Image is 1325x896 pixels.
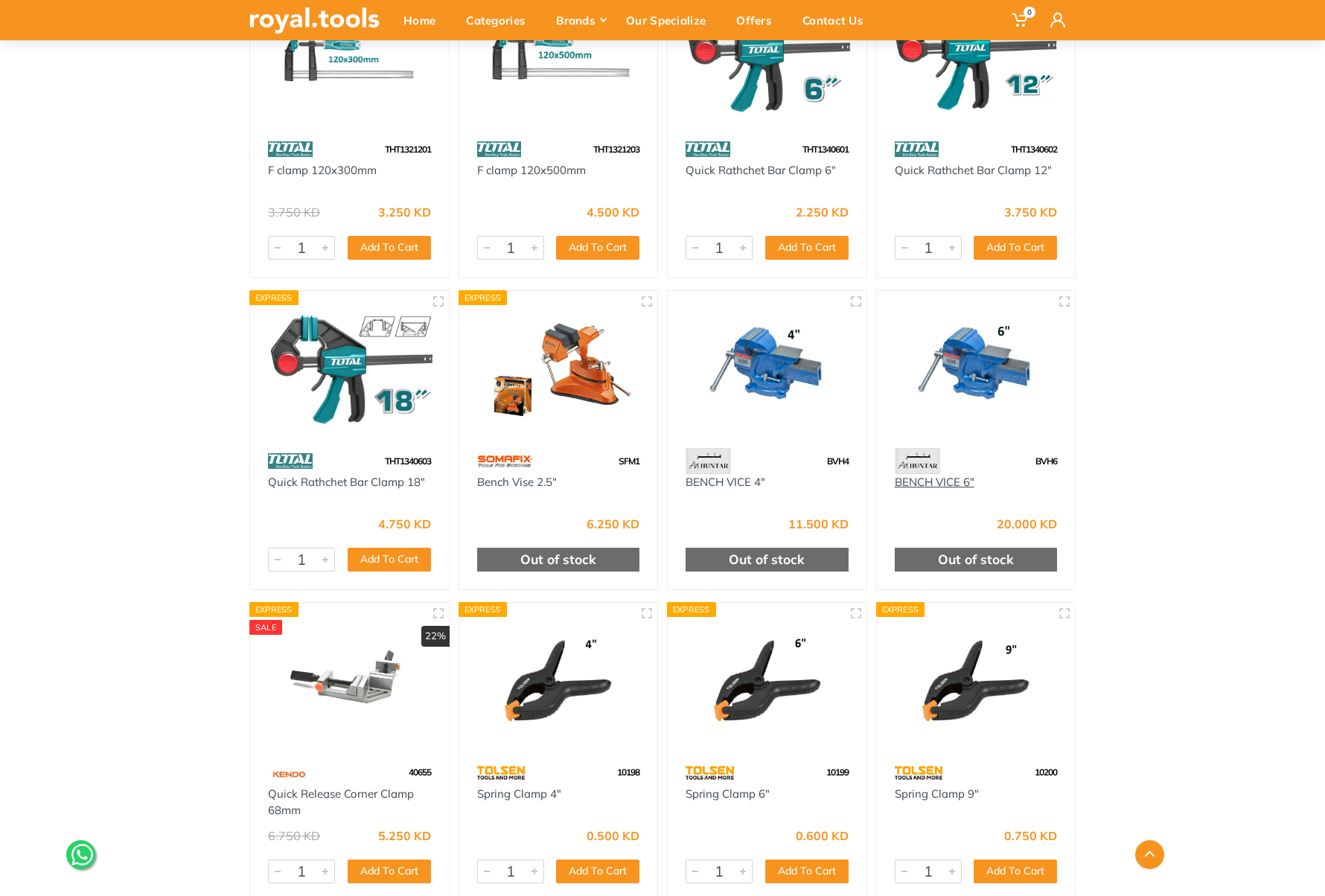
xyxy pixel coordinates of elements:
[477,787,561,801] a: Spring Clamp 4"
[1004,206,1057,218] div: 3.750 KD
[385,144,431,155] span: THT1321201
[348,860,431,883] button: Add To Cart
[1004,830,1057,842] div: 0.750 KD
[974,860,1057,883] button: Add To Cart
[686,163,836,177] a: Quick Rathchet Bar Clamp 6"
[686,448,731,474] img: 101.webp
[681,304,853,433] img: Royal Tools - BENCH VICE 4
[1011,144,1057,155] span: THT1340602
[587,830,639,842] div: 0.500 KD
[587,518,639,530] div: 6.250 KD
[409,767,431,778] span: 40655
[890,304,1062,433] img: Royal Tools - BENCH VICE 6
[459,602,508,617] div: Express
[617,767,639,778] span: 10198
[378,830,431,842] div: 5.250 KD
[1035,767,1057,778] span: 10200
[895,448,940,474] img: 101.webp
[997,518,1057,530] div: 20.000 KD
[264,304,435,433] img: Royal Tools - Quick Rathchet Bar Clamp 18
[686,787,770,801] a: Spring Clamp 6"
[895,760,943,786] img: 64.webp
[459,290,508,305] div: Express
[477,548,640,572] div: Out of stock
[765,236,849,260] button: Add To Cart
[788,518,849,530] div: 11.500 KD
[827,455,849,467] span: BVH4
[686,475,765,489] a: BENCH VICE 4"
[268,206,320,218] div: 3.750 KD
[619,455,639,467] span: SFM1
[895,787,979,801] a: Spring Clamp 9"
[268,475,425,489] a: Quick Rathchet Bar Clamp 18"
[556,236,639,260] button: Add To Cart
[477,448,533,474] img: 60.webp
[477,163,586,177] a: F clamp 120x500mm
[1024,7,1035,18] span: 0
[378,518,431,530] div: 4.750 KD
[249,290,298,305] div: Express
[348,548,431,572] button: Add To Cart
[556,860,639,883] button: Add To Cart
[792,4,884,36] div: Contact Us
[473,304,645,433] img: Royal Tools - Bench Vise 2.5
[587,206,639,218] div: 4.500 KD
[249,620,282,635] div: SALE
[796,206,849,218] div: 2.250 KD
[796,830,849,842] div: 0.600 KD
[802,144,849,155] span: THT1340601
[268,448,313,474] img: 86.webp
[393,4,456,36] div: Home
[264,616,435,745] img: Royal Tools - Quick Release Corner Clamp 68mm
[348,236,431,260] button: Add To Cart
[1035,455,1057,467] span: BVH6
[473,616,645,745] img: Royal Tools - Spring Clamp 4
[686,548,849,572] div: Out of stock
[826,767,849,778] span: 10199
[890,616,1062,745] img: Royal Tools - Spring Clamp 9
[974,236,1057,260] button: Add To Cart
[895,136,939,162] img: 86.webp
[686,760,734,786] img: 64.webp
[765,860,849,883] button: Add To Cart
[268,830,320,842] div: 6.750 KD
[681,616,853,745] img: Royal Tools - Spring Clamp 6
[546,4,616,36] div: Brands
[876,602,925,617] div: Express
[895,475,974,489] a: BENCH VICE 6"
[268,163,377,177] a: F clamp 120x300mm
[667,602,716,617] div: Express
[477,136,522,162] img: 86.webp
[249,7,380,33] img: royal.tools Logo
[477,760,526,786] img: 64.webp
[726,4,792,36] div: Offers
[378,206,431,218] div: 3.250 KD
[686,136,730,162] img: 86.webp
[616,4,726,36] div: Our Specialize
[593,144,639,155] span: THT1321203
[895,163,1052,177] a: Quick Rathchet Bar Clamp 12"
[249,602,298,617] div: Express
[268,787,414,818] a: Quick Release Corner Clamp 68mm
[385,455,431,467] span: THT1340603
[268,760,309,786] img: 114.webp
[421,626,450,647] div: 22%
[456,4,546,36] div: Categories
[268,136,313,162] img: 86.webp
[895,548,1058,572] div: Out of stock
[477,475,557,489] a: Bench Vise 2.5"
